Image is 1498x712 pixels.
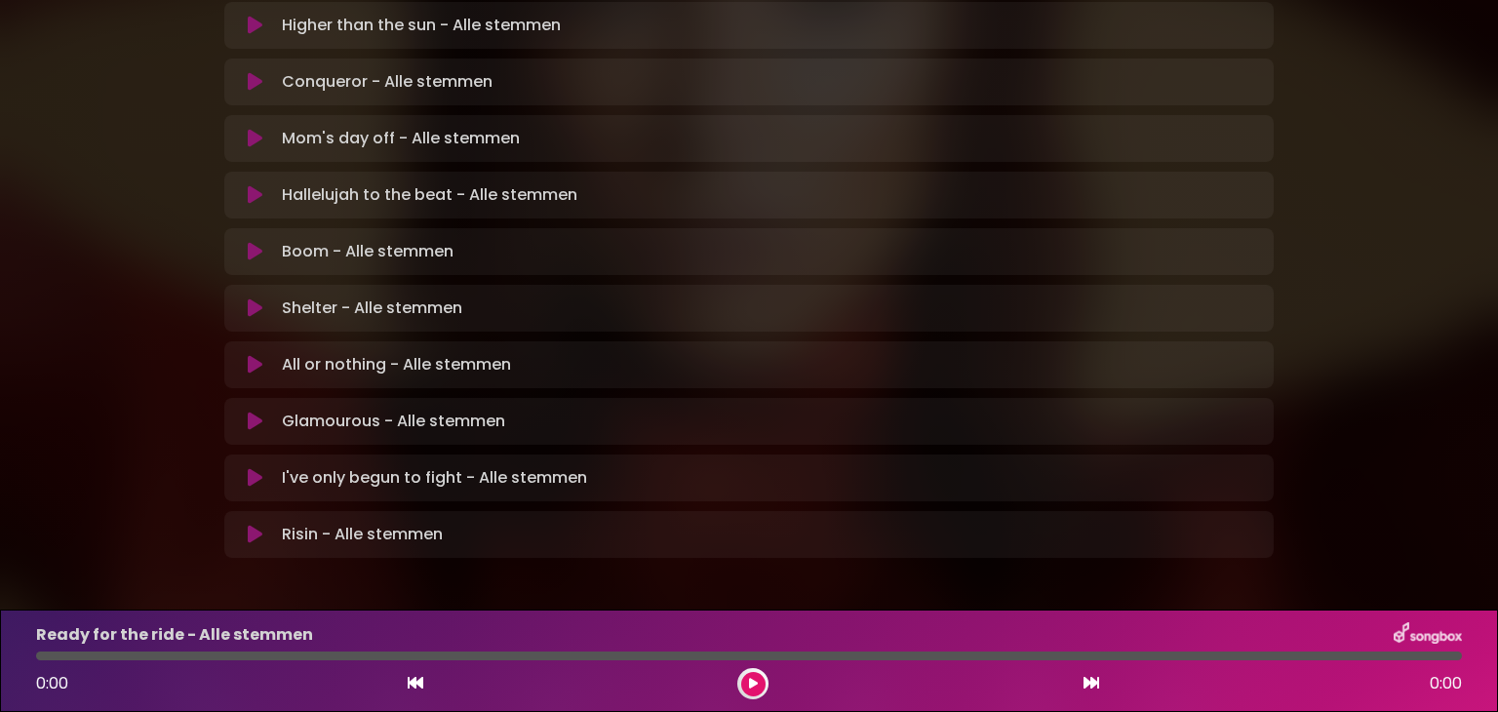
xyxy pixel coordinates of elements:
[282,353,511,376] p: All or nothing - Alle stemmen
[282,14,561,37] p: Higher than the sun - Alle stemmen
[282,183,577,207] p: Hallelujah to the beat - Alle stemmen
[282,410,505,433] p: Glamourous - Alle stemmen
[282,523,443,546] p: Risin - Alle stemmen
[282,297,462,320] p: Shelter - Alle stemmen
[282,240,453,263] p: Boom - Alle stemmen
[1394,622,1462,648] img: songbox-logo-white.png
[282,70,493,94] p: Conqueror - Alle stemmen
[282,127,520,150] p: Mom's day off - Alle stemmen
[282,466,587,490] p: I've only begun to fight - Alle stemmen
[36,623,313,647] p: Ready for the ride - Alle stemmen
